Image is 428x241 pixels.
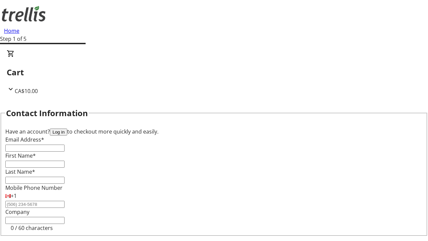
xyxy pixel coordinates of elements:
label: Mobile Phone Number [5,184,63,191]
label: First Name* [5,152,36,159]
div: Have an account? to checkout more quickly and easily. [5,128,423,136]
tr-character-limit: 0 / 60 characters [11,224,53,232]
label: Email Address* [5,136,44,143]
input: (506) 234-5678 [5,201,65,208]
button: Log in [50,129,67,136]
span: CA$10.00 [15,87,38,95]
h2: Cart [7,66,421,78]
label: Last Name* [5,168,35,175]
h2: Contact Information [6,107,88,119]
label: Company [5,208,29,216]
div: CartCA$10.00 [7,50,421,95]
